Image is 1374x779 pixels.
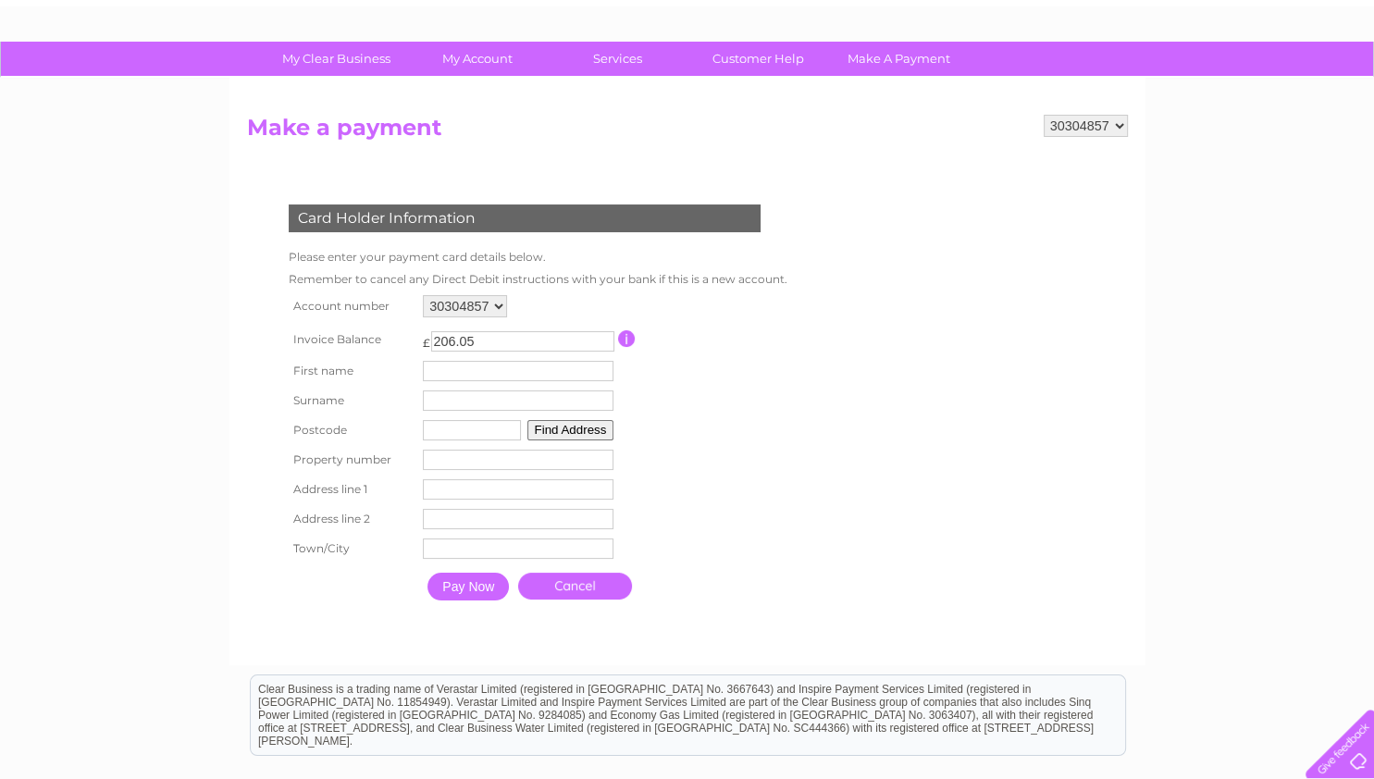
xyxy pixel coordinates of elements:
th: Invoice Balance [284,322,419,356]
a: Water [1048,79,1083,93]
a: Contact [1251,79,1296,93]
a: Cancel [518,573,632,600]
a: Telecoms [1146,79,1202,93]
h2: Make a payment [247,115,1128,150]
a: My Clear Business [260,42,413,76]
input: Pay Now [427,573,509,600]
input: Information [618,330,636,347]
img: logo.png [48,48,142,105]
th: Surname [284,386,419,415]
a: Customer Help [682,42,835,76]
th: First name [284,356,419,386]
a: Energy [1095,79,1135,93]
a: Log out [1313,79,1356,93]
a: Services [541,42,694,76]
th: Property number [284,445,419,475]
th: Postcode [284,415,419,445]
a: Blog [1213,79,1240,93]
td: Remember to cancel any Direct Debit instructions with your bank if this is a new account. [284,268,792,291]
div: Card Holder Information [289,204,761,232]
td: Please enter your payment card details below. [284,246,792,268]
th: Town/City [284,534,419,563]
a: 0333 014 3131 [1025,9,1153,32]
th: Account number [284,291,419,322]
th: Address line 1 [284,475,419,504]
td: £ [423,327,430,350]
th: Address line 2 [284,504,419,534]
div: Clear Business is a trading name of Verastar Limited (registered in [GEOGRAPHIC_DATA] No. 3667643... [251,10,1125,90]
a: Make A Payment [823,42,975,76]
button: Find Address [527,420,614,440]
a: My Account [401,42,553,76]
